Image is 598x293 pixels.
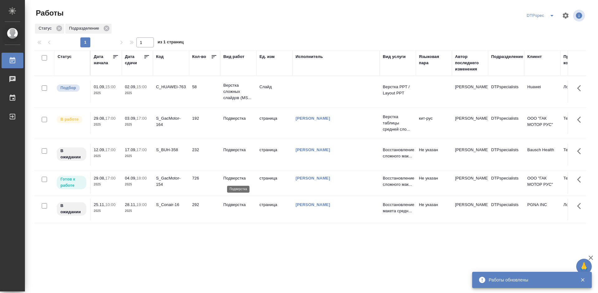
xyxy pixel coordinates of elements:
[94,54,112,66] div: Дата начала
[491,54,523,60] div: Подразделение
[573,172,588,187] button: Здесь прячутся важные кнопки
[156,175,186,188] div: S_GacMotor-154
[94,90,119,96] p: 2025
[94,116,105,121] p: 29.08,
[560,112,596,134] td: Технический
[527,115,557,128] p: ООО "ГАК МОТОР РУС"
[383,54,406,60] div: Вид услуги
[383,175,413,188] p: Восстановление сложного мак...
[452,172,488,194] td: [PERSON_NAME]
[156,115,186,128] div: S_GacMotor-164
[488,112,524,134] td: DTPspecialists
[558,8,573,23] span: Настроить таблицу
[125,90,150,96] p: 2025
[156,202,186,208] div: S_Conair-16
[125,202,136,207] p: 28.11,
[256,199,292,220] td: страница
[560,172,596,194] td: Технический
[34,8,64,18] span: Работы
[125,84,136,89] p: 02.09,
[136,176,147,180] p: 18:00
[156,54,164,60] div: Код
[527,175,557,188] p: ООО "ГАК МОТОР РУС"
[94,122,119,128] p: 2025
[223,147,253,153] p: Подверстка
[223,175,253,181] p: Подверстка
[105,176,116,180] p: 17:00
[576,277,589,283] button: Закрыть
[60,148,83,160] p: В ожидании
[527,54,542,60] div: Клиент
[125,208,150,214] p: 2025
[383,84,413,96] p: Верстка PPT / Layout PPT
[416,144,452,166] td: Не указан
[416,199,452,220] td: Не указан
[488,199,524,220] td: DTPspecialists
[573,112,588,127] button: Здесь прячутся важные кнопки
[416,172,452,194] td: Не указан
[105,147,116,152] p: 17:00
[56,84,87,92] div: Можно подбирать исполнителей
[35,24,64,34] div: Статус
[94,84,105,89] p: 01.09,
[525,11,558,21] div: split button
[156,84,186,90] div: C_HUAWEI-763
[56,147,87,161] div: Исполнитель назначен, приступать к работе пока рано
[452,81,488,103] td: [PERSON_NAME]
[136,116,147,121] p: 17:00
[563,54,593,66] div: Проектная команда
[189,172,220,194] td: 726
[60,176,83,189] p: Готов к работе
[105,84,116,89] p: 15:00
[125,181,150,188] p: 2025
[579,260,589,273] span: 🙏
[69,25,101,31] p: Подразделение
[125,54,144,66] div: Дата сдачи
[573,199,588,214] button: Здесь прячутся важные кнопки
[189,144,220,166] td: 232
[94,202,105,207] p: 25.11,
[189,112,220,134] td: 192
[125,176,136,180] p: 04.09,
[39,25,54,31] p: Статус
[56,115,87,124] div: Исполнитель выполняет работу
[94,181,119,188] p: 2025
[527,147,557,153] p: Bausch Health
[125,116,136,121] p: 03.09,
[223,202,253,208] p: Подверстка
[455,54,485,72] div: Автор последнего изменения
[60,85,76,91] p: Подбор
[383,202,413,214] p: Восстановление макета средн...
[256,81,292,103] td: Слайд
[136,202,147,207] p: 19:00
[56,175,87,190] div: Исполнитель может приступить к работе
[296,116,330,121] a: [PERSON_NAME]
[94,147,105,152] p: 12.09,
[60,203,83,215] p: В ожидании
[223,82,253,101] p: Верстка сложных слайдов (MS...
[158,38,184,47] span: из 1 страниц
[136,84,147,89] p: 15:00
[296,147,330,152] a: [PERSON_NAME]
[223,54,244,60] div: Вид работ
[452,144,488,166] td: [PERSON_NAME]
[383,114,413,132] p: Верстка таблицы средней сло...
[573,10,586,22] span: Посмотреть информацию
[136,147,147,152] p: 17:00
[452,199,488,220] td: [PERSON_NAME]
[527,84,557,90] p: Huawei
[296,202,330,207] a: [PERSON_NAME]
[576,259,592,274] button: 🙏
[256,144,292,166] td: страница
[573,144,588,159] button: Здесь прячутся важные кнопки
[60,116,78,122] p: В работе
[488,144,524,166] td: DTPspecialists
[296,176,330,180] a: [PERSON_NAME]
[58,54,72,60] div: Статус
[125,153,150,159] p: 2025
[105,202,116,207] p: 10:00
[125,147,136,152] p: 17.09,
[416,112,452,134] td: кит-рус
[125,122,150,128] p: 2025
[56,202,87,216] div: Исполнитель назначен, приступать к работе пока рано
